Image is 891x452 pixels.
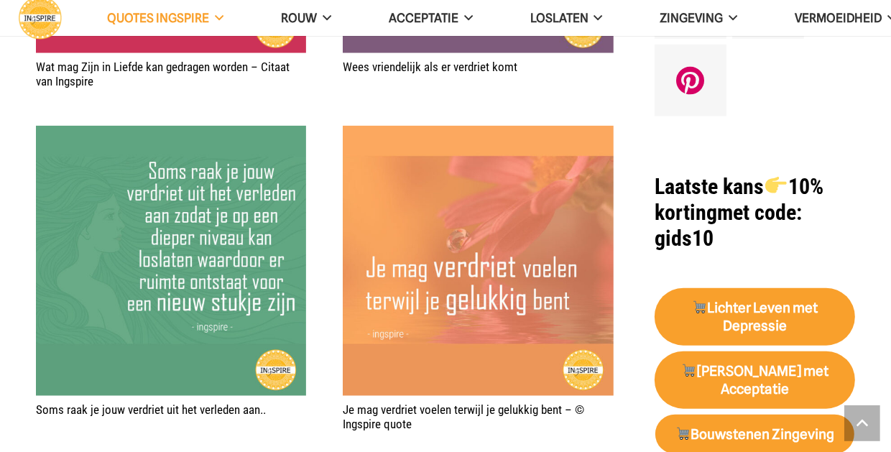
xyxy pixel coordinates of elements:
h1: met code: gids10 [655,174,855,252]
span: Loslaten [530,11,588,25]
a: Pinterest [655,45,726,116]
span: Acceptatie [389,11,458,25]
span: QUOTES INGSPIRE [107,11,209,25]
a: Wat mag Zijn in Liefde kan gedragen worden – Citaat van Ingspire [36,60,290,88]
img: 🛒 [693,300,706,314]
span: ROUW [281,11,317,25]
img: Soms raak je jouw verdriet uit het verleden aan zo dat je op een dieper niveau kan loslaten waard... [36,126,306,396]
strong: Laatste kans 10% korting [655,174,823,225]
a: Soms raak je jouw verdriet uit het verleden aan.. [36,402,266,417]
span: VERMOEIDHEID [795,11,882,25]
strong: [PERSON_NAME] met Acceptatie [681,363,828,397]
a: Je mag verdriet voelen terwijl je gelukkig bent – © Ingspire quote [343,127,613,142]
strong: Bouwstenen Zingeving [675,426,834,443]
img: Je mag verdriet voelen terwijl je gelukkig bent - © Troost Citaat Ingspire.nl [343,126,613,396]
img: 👉 [765,175,787,196]
span: Zingeving [660,11,723,25]
img: 🛒 [682,364,696,377]
img: 🛒 [676,427,690,441]
a: 🛒Lichter Leven met Depressie [655,288,855,346]
a: Terug naar top [844,405,880,441]
a: Wees vriendelijk als er verdriet komt [343,60,517,74]
a: Je mag verdriet voelen terwijl je gelukkig bent – © Ingspire quote [343,402,584,431]
a: 🛒[PERSON_NAME] met Acceptatie [655,351,855,409]
strong: Lichter Leven met Depressie [691,300,818,334]
a: Soms raak je jouw verdriet uit het verleden aan.. [36,127,306,142]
